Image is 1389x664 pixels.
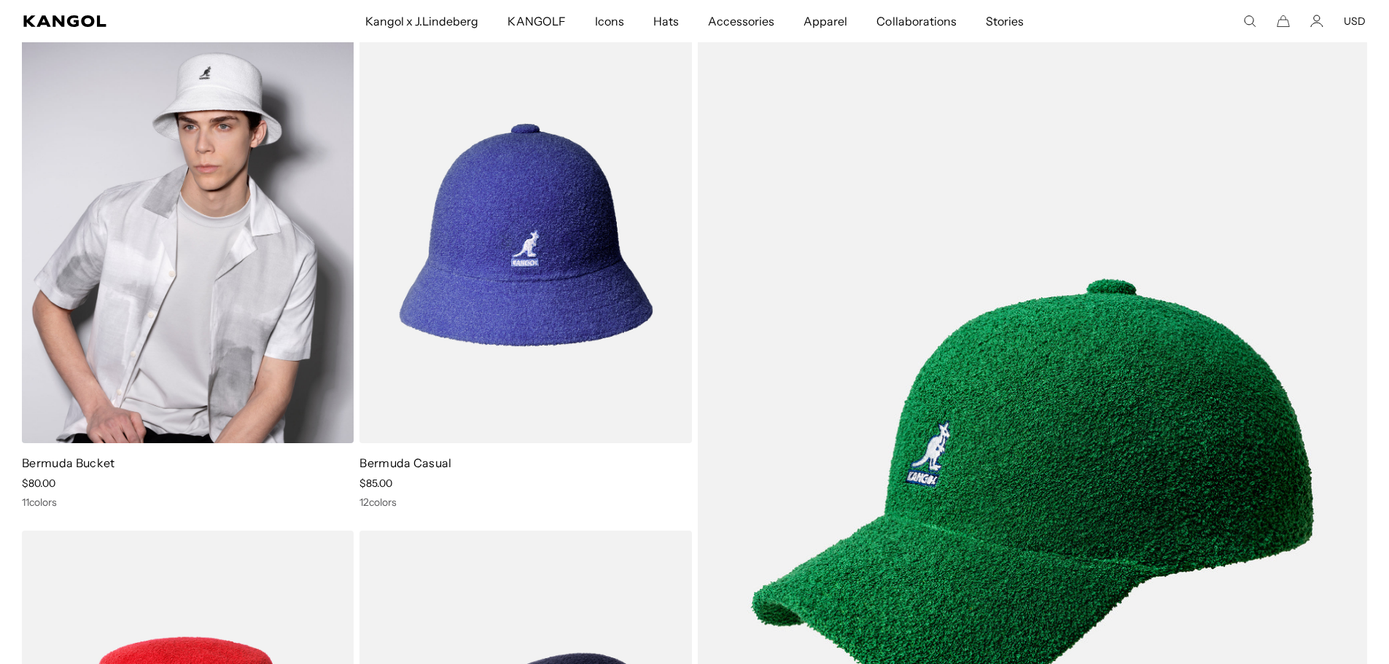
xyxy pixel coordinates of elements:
button: USD [1344,15,1366,28]
img: Bermuda Casual [359,26,691,443]
img: Bermuda Bucket [22,26,354,443]
span: $80.00 [22,477,55,490]
div: 11 colors [22,496,354,509]
summary: Search here [1243,15,1256,28]
div: 12 colors [359,496,691,509]
button: Cart [1277,15,1290,28]
span: $85.00 [359,477,392,490]
a: Kangol [23,15,241,27]
a: Account [1310,15,1323,28]
a: Bermuda Casual [359,456,451,470]
a: Bermuda Bucket [22,456,114,470]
